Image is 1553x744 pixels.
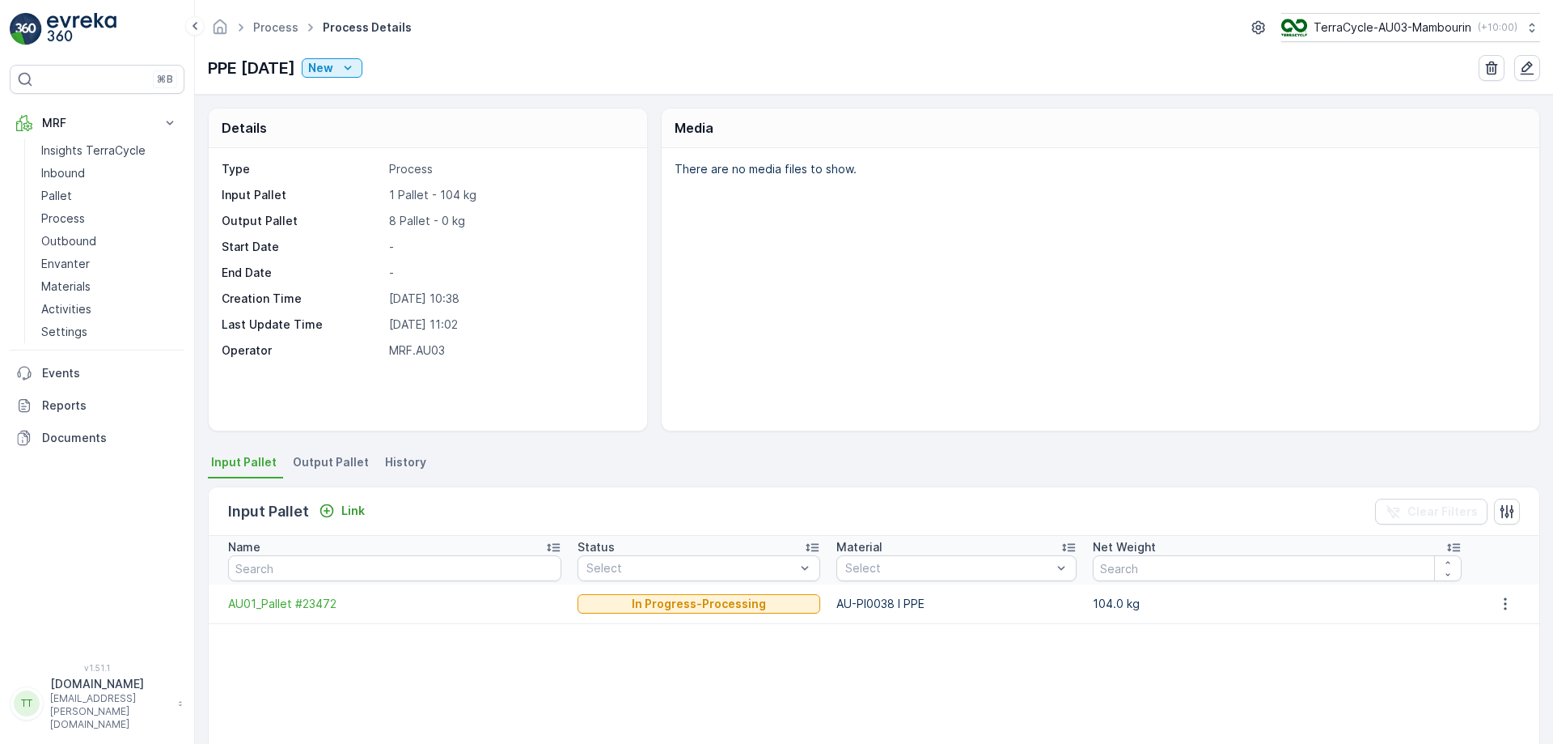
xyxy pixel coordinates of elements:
p: Input Pallet [228,500,309,523]
p: [DOMAIN_NAME] [50,676,170,692]
p: AU-PI0038 I PPE [836,596,1077,612]
a: Outbound [35,230,184,253]
a: Settings [35,321,184,343]
p: - [389,265,630,281]
a: Events [10,357,184,389]
p: TerraCycle-AU03-Mambourin [1314,19,1471,36]
p: Activities [41,301,91,317]
input: Search [228,555,561,581]
a: Homepage [211,24,229,38]
button: In Progress-Processing [578,594,820,614]
p: 8 Pallet - 0 kg [389,213,630,229]
p: Start Date [222,239,383,255]
div: TT [14,691,40,716]
span: History [385,454,426,470]
button: Clear Filters [1375,499,1487,525]
a: Reports [10,389,184,422]
p: Insights TerraCycle [41,142,146,159]
a: Process [253,20,298,34]
img: image_D6FFc8H.png [1281,19,1307,36]
p: Envanter [41,256,90,272]
p: Inbound [41,165,85,181]
p: Output Pallet [222,213,383,229]
a: Inbound [35,162,184,185]
p: Last Update Time [222,317,383,333]
p: [DATE] 10:38 [389,291,630,307]
p: Net Weight [1093,539,1156,555]
button: TT[DOMAIN_NAME][EMAIL_ADDRESS][PERSON_NAME][DOMAIN_NAME] [10,676,184,731]
input: Search [1093,555,1462,581]
p: Settings [41,324,87,340]
button: TerraCycle-AU03-Mambourin(+10:00) [1281,13,1540,42]
p: Clear Filters [1407,504,1478,520]
span: v 1.51.1 [10,663,184,673]
span: Output Pallet [293,454,369,470]
p: MRF.AU03 [389,342,630,359]
span: Process Details [319,19,415,36]
p: Reports [42,398,178,414]
p: Pallet [41,188,72,204]
p: PPE [DATE] [208,56,295,80]
p: Documents [42,430,178,446]
button: Link [312,501,371,521]
p: Creation Time [222,291,383,307]
img: logo [10,13,42,45]
p: - [389,239,630,255]
p: 1 Pallet - 104 kg [389,187,630,203]
p: Type [222,161,383,177]
p: Outbound [41,233,96,249]
p: [DATE] 11:02 [389,317,630,333]
p: End Date [222,265,383,281]
p: In Progress-Processing [632,596,766,612]
p: Media [675,118,713,138]
p: Process [41,210,85,227]
p: [EMAIL_ADDRESS][PERSON_NAME][DOMAIN_NAME] [50,692,170,731]
p: MRF [42,115,152,131]
p: New [308,60,333,76]
a: Materials [35,275,184,298]
button: New [302,58,362,78]
p: Select [845,560,1052,576]
p: Material [836,539,882,555]
a: Pallet [35,185,184,207]
p: 104.0 kg [1093,596,1462,612]
a: Activities [35,298,184,321]
a: AU01_Pallet #23472 [228,596,561,612]
p: Input Pallet [222,187,383,203]
p: Status [578,539,615,555]
button: MRF [10,107,184,139]
a: Documents [10,422,184,454]
p: ( +10:00 ) [1478,21,1517,34]
p: Select [586,560,795,576]
p: Name [228,539,260,555]
p: Events [42,365,178,381]
p: Process [389,161,630,177]
span: Input Pallet [211,454,277,470]
p: Link [341,503,365,519]
p: Materials [41,278,91,295]
a: Process [35,207,184,230]
img: logo_light-DOdMpM7g.png [47,13,116,45]
p: Details [222,118,267,138]
p: Operator [222,342,383,359]
p: There are no media files to show. [675,161,1522,177]
p: ⌘B [157,73,173,86]
a: Insights TerraCycle [35,139,184,162]
a: Envanter [35,253,184,275]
